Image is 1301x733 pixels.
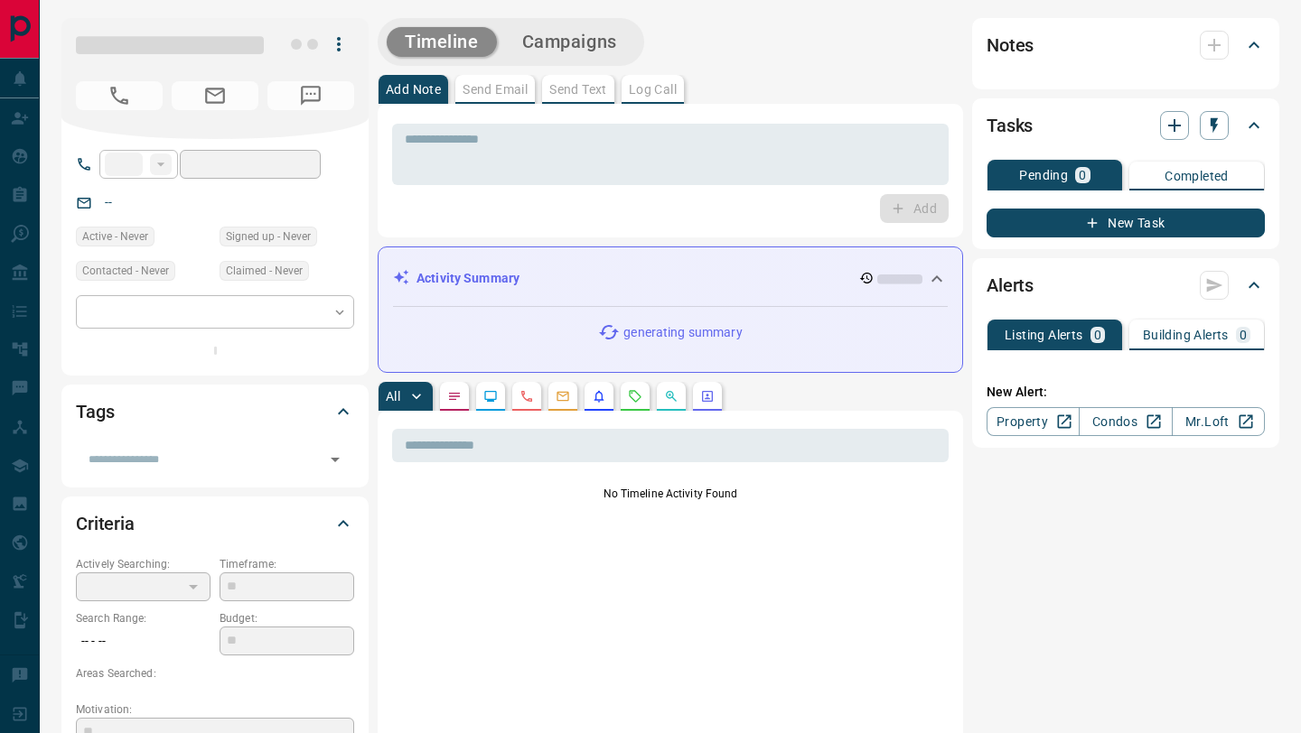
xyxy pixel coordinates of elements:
[392,486,949,502] p: No Timeline Activity Found
[267,81,354,110] span: No Number
[323,447,348,472] button: Open
[556,389,570,404] svg: Emails
[504,27,635,57] button: Campaigns
[76,397,114,426] h2: Tags
[172,81,258,110] span: No Email
[987,104,1265,147] div: Tasks
[987,111,1033,140] h2: Tasks
[1240,329,1247,341] p: 0
[76,626,211,656] p: -- - --
[987,31,1034,60] h2: Notes
[700,389,715,404] svg: Agent Actions
[76,81,163,110] span: No Number
[393,262,948,295] div: Activity Summary
[82,262,169,280] span: Contacted - Never
[623,323,742,342] p: generating summary
[1079,169,1086,181] p: 0
[76,556,211,572] p: Actively Searching:
[987,209,1265,237] button: New Task
[987,383,1265,402] p: New Alert:
[1172,407,1265,436] a: Mr.Loft
[1005,329,1083,341] p: Listing Alerts
[386,390,400,403] p: All
[76,390,354,433] div: Tags
[386,83,441,96] p: Add Note
[1019,169,1068,181] p: Pending
[592,389,606,404] svg: Listing Alerts
[387,27,497,57] button: Timeline
[447,389,462,404] svg: Notes
[226,262,303,280] span: Claimed - Never
[220,610,354,626] p: Budget:
[519,389,534,404] svg: Calls
[1079,407,1172,436] a: Condos
[987,407,1080,436] a: Property
[76,509,135,538] h2: Criteria
[417,269,519,288] p: Activity Summary
[987,271,1034,300] h2: Alerts
[82,227,148,246] span: Active - Never
[1143,329,1229,341] p: Building Alerts
[628,389,642,404] svg: Requests
[483,389,498,404] svg: Lead Browsing Activity
[76,610,211,626] p: Search Range:
[76,701,354,718] p: Motivation:
[220,556,354,572] p: Timeframe:
[1094,329,1101,341] p: 0
[76,502,354,545] div: Criteria
[105,195,112,209] a: --
[987,264,1265,307] div: Alerts
[76,665,354,682] p: Areas Searched:
[1165,170,1229,182] p: Completed
[226,227,311,246] span: Signed up - Never
[664,389,679,404] svg: Opportunities
[987,23,1265,67] div: Notes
